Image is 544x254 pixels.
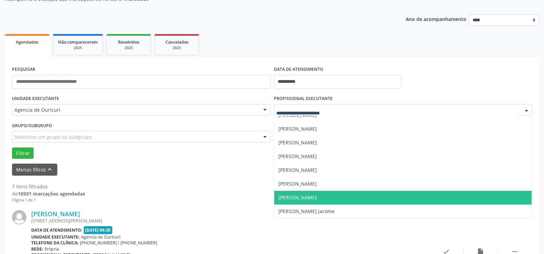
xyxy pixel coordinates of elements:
[58,39,98,45] span: Não compareceram
[278,167,317,173] span: [PERSON_NAME]
[31,234,80,240] b: Unidade executante:
[12,93,59,104] label: UNIDADE EXECUTANTE
[58,45,98,51] div: 2025
[12,64,35,75] label: PESQUISAR
[278,180,317,187] span: [PERSON_NAME]
[31,218,429,224] div: [STREET_ADDRESS][PERSON_NAME]
[278,208,335,214] span: [PERSON_NAME] Jacóme
[274,64,323,75] label: DATA DE ATENDIMENTO
[31,210,80,218] a: [PERSON_NAME]
[278,139,317,146] span: [PERSON_NAME]
[274,93,333,104] label: PROFISSIONAL EXECUTANTE
[12,183,85,190] div: 7 itens filtrados
[80,240,157,246] span: [PHONE_NUMBER] / [PHONE_NUMBER]
[81,234,120,240] span: Agencia de Ouricuri
[165,39,188,45] span: Cancelados
[84,226,113,234] span: [DATE] 09:30
[118,39,139,45] span: Resolvidos
[160,45,194,51] div: 2025
[278,153,317,159] span: [PERSON_NAME]
[278,125,317,132] span: [PERSON_NAME]
[18,190,85,197] strong: 10501 marcações agendadas
[16,39,38,45] span: Agendados
[12,120,52,131] label: Grupo/Subgrupo
[31,240,79,246] b: Telefone da clínica:
[12,197,85,203] div: Página 1 de 1
[278,194,317,201] span: [PERSON_NAME]
[12,190,85,197] div: de
[406,14,466,23] p: Ano de acompanhamento
[112,45,146,51] div: 2025
[31,246,43,252] b: Rede:
[12,164,57,176] button: Menos filtroskeyboard_arrow_up
[45,246,59,252] span: Própria
[46,166,54,173] i: keyboard_arrow_up
[14,133,91,141] span: Selecione um grupo ou subgrupo
[14,107,256,113] span: Agencia de Ouricuri
[31,227,82,233] b: Data de atendimento:
[12,147,34,159] button: Filtrar
[12,210,26,224] img: img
